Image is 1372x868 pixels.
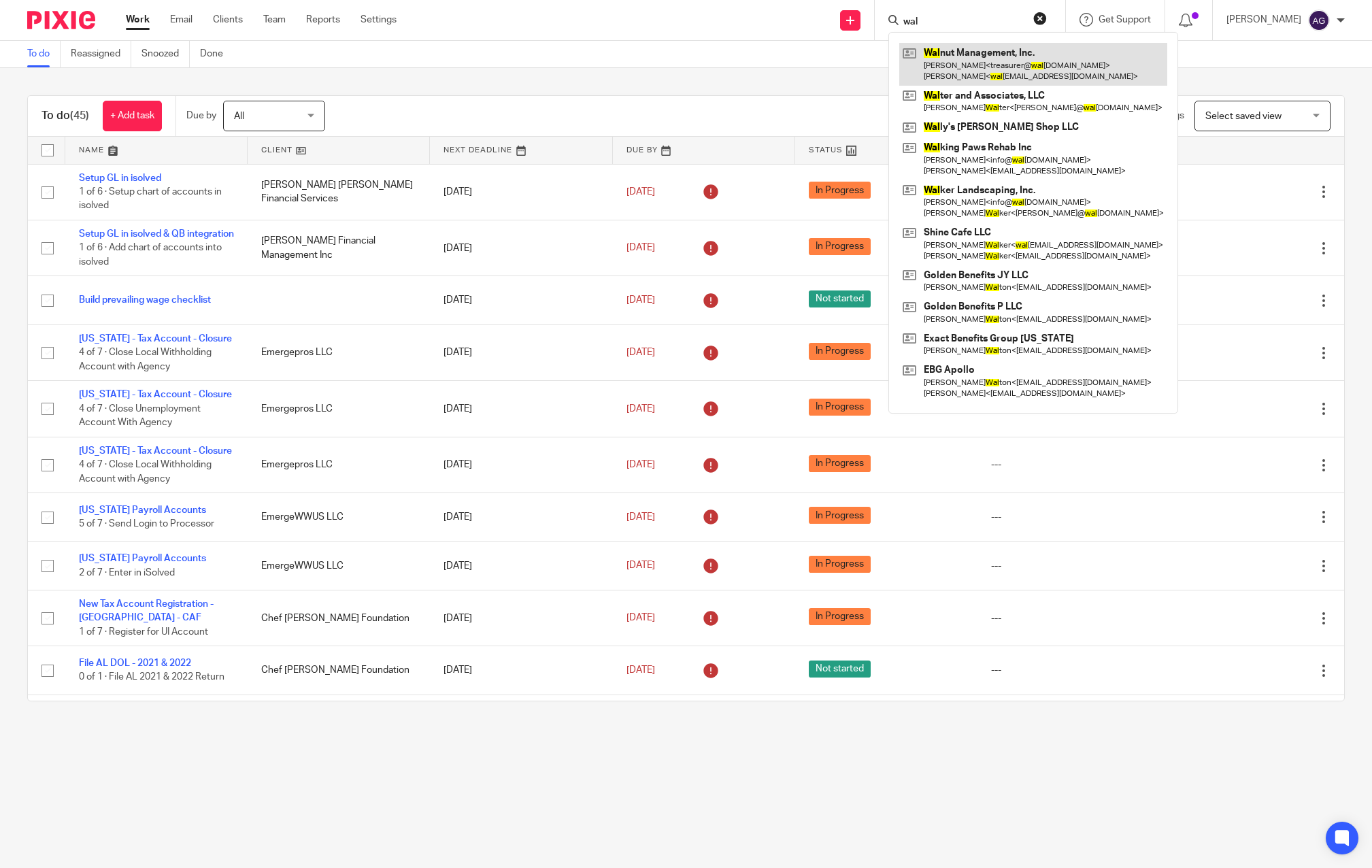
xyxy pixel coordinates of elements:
[79,505,206,515] a: [US_STATE] Payroll Accounts
[430,590,612,646] td: [DATE]
[991,612,1148,625] div: ---
[991,559,1148,573] div: ---
[626,561,655,571] span: [DATE]
[141,41,190,67] a: Snoozed
[809,343,871,360] span: In Progress
[1226,13,1301,27] p: [PERSON_NAME]
[79,554,206,563] a: [US_STATE] Payroll Accounts
[213,13,243,27] a: Clients
[79,390,232,399] a: [US_STATE] - Tax Account - Closure
[361,13,397,27] a: Settings
[626,460,655,469] span: [DATE]
[79,568,175,578] span: 2 of 7 · Enter in iSolved
[809,290,871,307] span: Not started
[41,109,89,123] h1: To do
[626,348,655,357] span: [DATE]
[79,229,234,239] a: Setup GL in isolved & QB integration
[186,109,216,122] p: Due by
[430,381,612,437] td: [DATE]
[430,646,612,695] td: [DATE]
[248,164,430,220] td: [PERSON_NAME] [PERSON_NAME] Financial Services
[991,663,1148,677] div: ---
[626,614,655,623] span: [DATE]
[430,276,612,324] td: [DATE]
[79,460,212,484] span: 4 of 7 · Close Local Withholding Account with Agency
[809,182,871,199] span: In Progress
[234,112,244,121] span: All
[1099,15,1151,24] span: Get Support
[626,404,655,414] span: [DATE]
[902,16,1024,29] input: Search
[809,455,871,472] span: In Progress
[430,437,612,493] td: [DATE]
[626,665,655,675] span: [DATE]
[991,458,1148,471] div: ---
[809,556,871,573] span: In Progress
[79,187,222,211] span: 1 of 6 · Setup chart of accounts in isolved
[79,295,211,305] a: Build prevailing wage checklist
[79,520,214,529] span: 5 of 7 · Send Login to Processor
[809,399,871,416] span: In Progress
[103,101,162,131] a: + Add task
[430,220,612,276] td: [DATE]
[248,437,430,493] td: Emergepros LLC
[248,646,430,695] td: Chef [PERSON_NAME] Foundation
[79,673,224,682] span: 0 of 1 · File AL 2021 & 2022 Return
[79,446,232,456] a: [US_STATE] - Tax Account - Closure
[626,295,655,305] span: [DATE]
[626,512,655,522] span: [DATE]
[1033,12,1047,25] button: Clear
[170,13,193,27] a: Email
[27,11,95,29] img: Pixie
[79,244,222,267] span: 1 of 6 · Add chart of accounts into isolved
[79,404,201,428] span: 4 of 7 · Close Unemployment Account With Agency
[248,541,430,590] td: EmergeWWUS LLC
[126,13,150,27] a: Work
[79,173,161,183] a: Setup GL in isolved
[1205,112,1282,121] span: Select saved view
[248,324,430,380] td: Emergepros LLC
[248,220,430,276] td: [PERSON_NAME] Financial Management Inc
[809,238,871,255] span: In Progress
[430,695,612,743] td: [DATE]
[70,110,89,121] span: (45)
[306,13,340,27] a: Reports
[809,608,871,625] span: In Progress
[79,599,214,622] a: New Tax Account Registration - [GEOGRAPHIC_DATA] - CAF
[200,41,233,67] a: Done
[79,334,232,344] a: [US_STATE] - Tax Account - Closure
[430,493,612,541] td: [DATE]
[430,324,612,380] td: [DATE]
[626,244,655,253] span: [DATE]
[27,41,61,67] a: To do
[263,13,286,27] a: Team
[430,164,612,220] td: [DATE]
[248,381,430,437] td: Emergepros LLC
[79,348,212,371] span: 4 of 7 · Close Local Withholding Account with Agency
[71,41,131,67] a: Reassigned
[991,510,1148,524] div: ---
[248,695,430,743] td: Chef [PERSON_NAME] Foundation
[248,493,430,541] td: EmergeWWUS LLC
[809,661,871,678] span: Not started
[626,187,655,197] span: [DATE]
[1308,10,1330,31] img: svg%3E
[248,590,430,646] td: Chef [PERSON_NAME] Foundation
[79,627,208,637] span: 1 of 7 · Register for UI Account
[79,658,191,668] a: File AL DOL - 2021 & 2022
[430,541,612,590] td: [DATE]
[809,507,871,524] span: In Progress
